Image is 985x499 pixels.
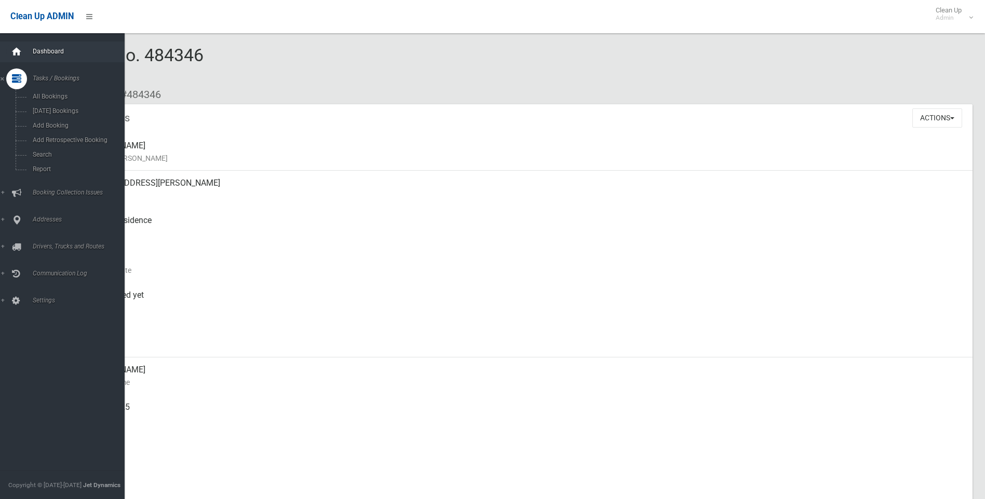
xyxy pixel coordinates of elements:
strong: Jet Dynamics [83,481,120,489]
small: Zone [83,339,964,351]
small: Contact Name [83,376,964,389]
button: Actions [912,108,962,128]
span: Dashboard [30,48,132,55]
span: Booking No. 484346 [46,45,204,85]
span: Settings [30,297,132,304]
span: Copyright © [DATE]-[DATE] [8,481,82,489]
div: [DATE] [83,245,964,283]
span: Tasks / Bookings [30,75,132,82]
div: None given [83,432,964,469]
span: Report [30,165,124,173]
span: Clean Up ADMIN [10,11,74,21]
div: [PERSON_NAME] [83,357,964,395]
small: Collection Date [83,264,964,276]
small: Mobile [83,413,964,426]
span: Clean Up [930,6,972,22]
span: [DATE] Bookings [30,107,124,115]
li: #484346 [113,85,161,104]
span: All Bookings [30,93,124,100]
small: Collected At [83,301,964,314]
div: Front of Residence [83,208,964,245]
small: Admin [936,14,962,22]
span: Addresses [30,216,132,223]
div: [STREET_ADDRESS][PERSON_NAME] [83,171,964,208]
span: Add Retrospective Booking [30,136,124,144]
div: Not collected yet [83,283,964,320]
span: Search [30,151,124,158]
div: [DATE] [83,320,964,357]
small: Name of [PERSON_NAME] [83,152,964,164]
small: Landline [83,451,964,463]
small: Pickup Point [83,227,964,239]
span: Communication Log [30,270,132,277]
span: Drivers, Trucks and Routes [30,243,132,250]
span: Booking Collection Issues [30,189,132,196]
span: Add Booking [30,122,124,129]
div: 0409262425 [83,395,964,432]
div: [PERSON_NAME] [83,133,964,171]
small: Address [83,189,964,202]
